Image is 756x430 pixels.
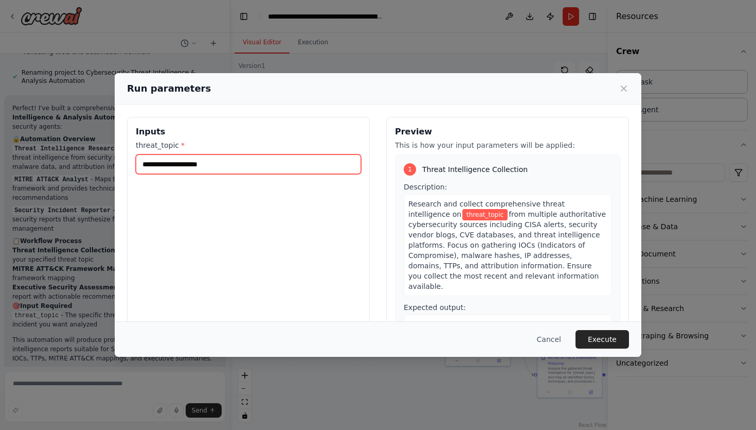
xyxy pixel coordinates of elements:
[395,126,620,138] h3: Preview
[422,164,528,175] span: Threat Intelligence Collection
[408,210,606,290] span: from multiple authoritative cybersecurity sources including CISA alerts, security vendor blogs, C...
[404,183,447,191] span: Description:
[404,163,416,176] div: 1
[408,200,565,218] span: Research and collect comprehensive threat intelligence on
[404,303,466,312] span: Expected output:
[136,126,361,138] h3: Inputs
[408,320,604,380] span: A detailed threat intelligence report in markdown format containing: IOCs (IP addresses, domains,...
[136,140,361,150] label: threat_topic
[127,81,211,96] h2: Run parameters
[462,209,508,220] span: Variable: threat_topic
[529,330,569,349] button: Cancel
[575,330,629,349] button: Execute
[395,140,620,150] p: This is how your input parameters will be applied:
